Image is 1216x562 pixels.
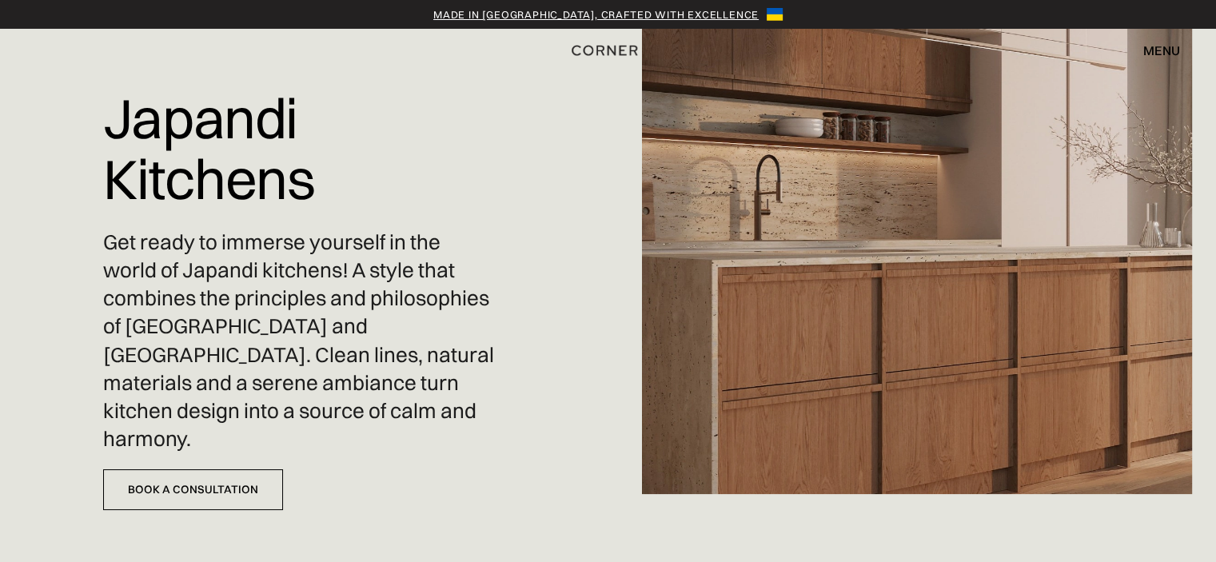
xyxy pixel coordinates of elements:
a: Made in [GEOGRAPHIC_DATA], crafted with excellence [433,6,759,22]
div: menu [1127,37,1180,64]
div: menu [1143,44,1180,57]
a: home [566,40,650,61]
h1: Japandi Kitchens [103,76,496,221]
p: Get ready to immerse yourself in the world of Japandi kitchens! A style that combines the princip... [103,229,496,453]
a: Book a Consultation [103,469,283,510]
